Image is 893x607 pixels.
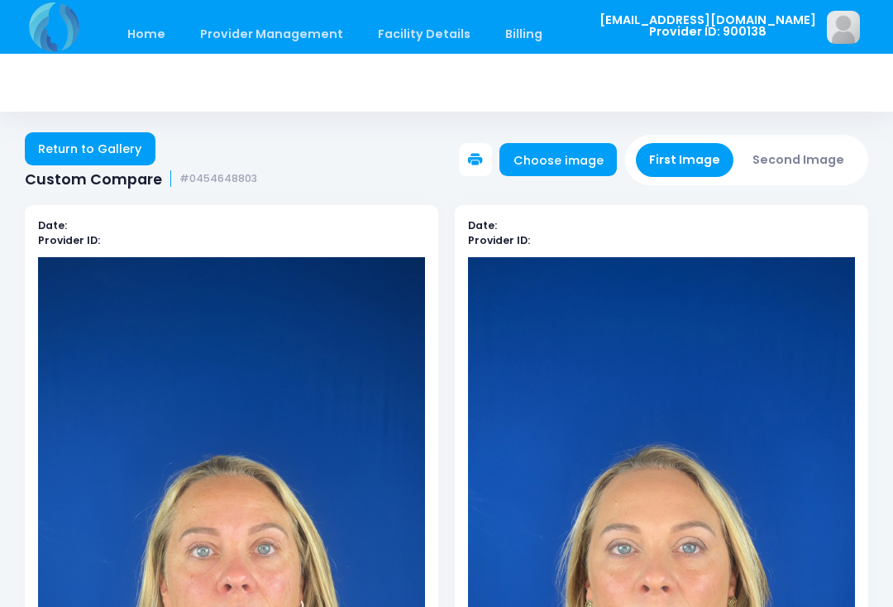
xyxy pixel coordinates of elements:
[362,15,487,54] a: Facility Details
[468,233,530,247] b: Provider ID:
[179,173,257,185] small: #0454648803
[499,143,617,176] a: Choose image
[468,218,497,232] b: Date:
[599,14,816,38] span: [EMAIL_ADDRESS][DOMAIN_NAME] Provider ID: 900138
[489,15,559,54] a: Billing
[25,170,162,188] span: Custom Compare
[38,233,100,247] b: Provider ID:
[111,15,181,54] a: Home
[739,143,858,177] button: Second Image
[636,143,734,177] button: First Image
[561,15,625,54] a: Staff
[827,11,860,44] img: image
[184,15,359,54] a: Provider Management
[38,218,67,232] b: Date:
[25,132,155,165] a: Return to Gallery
